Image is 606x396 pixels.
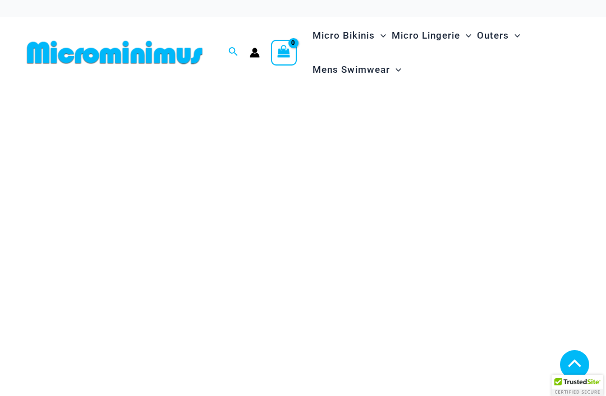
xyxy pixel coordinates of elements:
[313,21,375,50] span: Micro Bikinis
[228,45,238,59] a: Search icon link
[271,40,297,66] a: View Shopping Cart, empty
[310,53,404,87] a: Mens SwimwearMenu ToggleMenu Toggle
[389,18,474,53] a: Micro LingerieMenu ToggleMenu Toggle
[375,21,386,50] span: Menu Toggle
[477,21,509,50] span: Outers
[474,18,523,53] a: OutersMenu ToggleMenu Toggle
[460,21,471,50] span: Menu Toggle
[392,21,460,50] span: Micro Lingerie
[552,375,603,396] div: TrustedSite Certified
[308,17,584,88] nav: Site Navigation
[310,18,389,53] a: Micro BikinisMenu ToggleMenu Toggle
[250,48,260,58] a: Account icon link
[313,55,390,84] span: Mens Swimwear
[509,21,520,50] span: Menu Toggle
[390,55,401,84] span: Menu Toggle
[22,40,207,65] img: MM SHOP LOGO FLAT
